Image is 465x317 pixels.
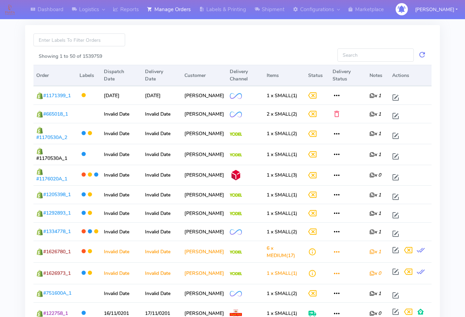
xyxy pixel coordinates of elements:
[367,65,389,86] th: Notes
[230,93,242,99] img: OnFleet
[267,111,291,117] span: 2 x SMALL
[267,151,291,158] span: 1 x SMALL
[267,310,291,317] span: 1 x SMALL
[36,176,67,182] span: #1176020A_1
[369,270,381,277] i: x 0
[101,65,143,86] th: Dispatch Date
[182,86,227,105] td: [PERSON_NAME]
[369,192,381,198] i: x 1
[267,130,297,137] span: (2)
[101,222,143,241] td: Invalid Date
[267,270,291,277] span: 1 x SMALL
[267,270,297,277] span: (1)
[101,284,143,302] td: Invalid Date
[142,105,182,123] td: Invalid Date
[142,165,182,186] td: Invalid Date
[369,130,381,137] i: x 1
[369,172,381,178] i: x 0
[230,250,242,254] img: Yodel
[267,210,297,217] span: (1)
[267,229,291,235] span: 1 x SMALL
[267,210,291,217] span: 1 x SMALL
[369,111,381,117] i: x 1
[142,86,182,105] td: [DATE]
[101,123,143,144] td: Invalid Date
[369,290,381,297] i: x 1
[227,65,264,86] th: Delivery Channel
[39,53,102,60] label: Showing 1 to 50 of 1539759
[267,130,291,137] span: 1 x SMALL
[101,144,143,165] td: Invalid Date
[182,284,227,302] td: [PERSON_NAME]
[182,262,227,284] td: [PERSON_NAME]
[142,262,182,284] td: Invalid Date
[230,153,242,157] img: Yodel
[101,105,143,123] td: Invalid Date
[101,185,143,204] td: Invalid Date
[142,185,182,204] td: Invalid Date
[230,212,242,215] img: Yodel
[101,165,143,186] td: Invalid Date
[267,290,297,297] span: (2)
[267,151,297,158] span: (1)
[389,65,432,86] th: Actions
[101,262,143,284] td: Invalid Date
[101,86,143,105] td: [DATE]
[43,270,71,277] span: #1626973_1
[36,134,67,141] span: #1170530A_2
[182,105,227,123] td: [PERSON_NAME]
[142,284,182,302] td: Invalid Date
[267,229,297,235] span: (2)
[267,245,295,259] span: (17)
[230,111,242,117] img: OnFleet
[101,241,143,262] td: Invalid Date
[230,272,242,276] img: Yodel
[77,65,101,86] th: Labels
[369,151,381,158] i: x 1
[43,310,68,317] span: #122758_1
[230,132,242,136] img: Yodel
[43,290,71,296] span: #751600A_1
[267,310,297,317] span: (1)
[142,204,182,222] td: Invalid Date
[142,144,182,165] td: Invalid Date
[230,291,242,297] img: OnFleet
[33,33,125,46] input: Enter Labels To Filter Orders
[337,48,414,61] input: Search
[267,245,286,259] span: 6 x MEDIUM
[36,155,67,162] span: #1170530A_1
[33,65,77,86] th: Order
[369,310,381,317] i: x 0
[267,192,291,198] span: 1 x SMALL
[182,204,227,222] td: [PERSON_NAME]
[142,241,182,262] td: Invalid Date
[267,172,297,178] span: (3)
[267,192,297,198] span: (1)
[43,228,71,235] span: #1334778_1
[267,290,291,297] span: 1 x SMALL
[230,229,242,235] img: OnFleet
[43,111,68,117] span: #665018_1
[305,65,330,86] th: Status
[369,248,381,255] i: x 1
[182,144,227,165] td: [PERSON_NAME]
[43,248,71,255] span: #1626780_1
[369,210,381,217] i: x 1
[230,193,242,197] img: Yodel
[182,241,227,262] td: [PERSON_NAME]
[267,172,291,178] span: 1 x SMALL
[182,185,227,204] td: [PERSON_NAME]
[267,111,297,117] span: (2)
[182,165,227,186] td: [PERSON_NAME]
[264,65,305,86] th: Items
[182,65,227,86] th: Customer
[43,210,71,216] span: #1292893_1
[142,65,182,86] th: Delivery Date
[43,191,71,198] span: #1205398_1
[369,229,381,235] i: x 1
[267,92,297,99] span: (1)
[410,2,463,17] button: [PERSON_NAME]
[182,123,227,144] td: [PERSON_NAME]
[101,204,143,222] td: Invalid Date
[230,169,242,181] img: DPD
